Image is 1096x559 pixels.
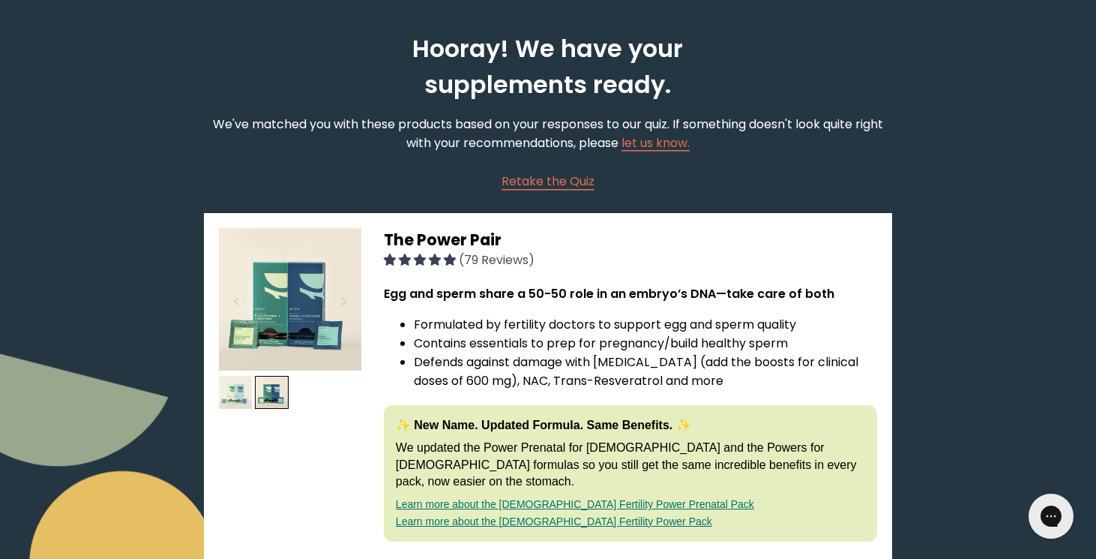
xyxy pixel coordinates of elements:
li: Defends against damage with [MEDICAL_DATA] (add the boosts for clinical doses of 600 mg), NAC, Tr... [414,353,877,390]
span: The Power Pair [384,229,502,251]
li: Formulated by fertility doctors to support egg and sperm quality [414,315,877,334]
img: thumbnail image [255,376,289,410]
h2: Hooray! We have your supplements ready. [342,31,755,103]
a: let us know. [621,134,690,152]
iframe: Gorgias live chat messenger [1021,488,1081,544]
img: thumbnail image [219,228,361,371]
img: thumbnail image [219,376,253,410]
a: Retake the Quiz [502,172,594,191]
p: We've matched you with these products based on your responses to our quiz. If something doesn't l... [204,115,892,152]
a: Learn more about the [DEMOGRAPHIC_DATA] Fertility Power Pack [396,515,712,527]
p: We updated the Power Prenatal for [DEMOGRAPHIC_DATA] and the Powers for [DEMOGRAPHIC_DATA] formul... [396,440,865,490]
span: (79 Reviews) [459,251,535,269]
strong: Egg and sperm share a 50-50 role in an embryo’s DNA—take care of both [384,285,834,302]
span: 4.92 stars [384,251,459,269]
a: Learn more about the [DEMOGRAPHIC_DATA] Fertility Power Prenatal Pack [396,498,754,510]
li: Contains essentials to prep for pregnancy/build healthy sperm [414,334,877,353]
strong: ✨ New Name. Updated Formula. Same Benefits. ✨ [396,419,691,431]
